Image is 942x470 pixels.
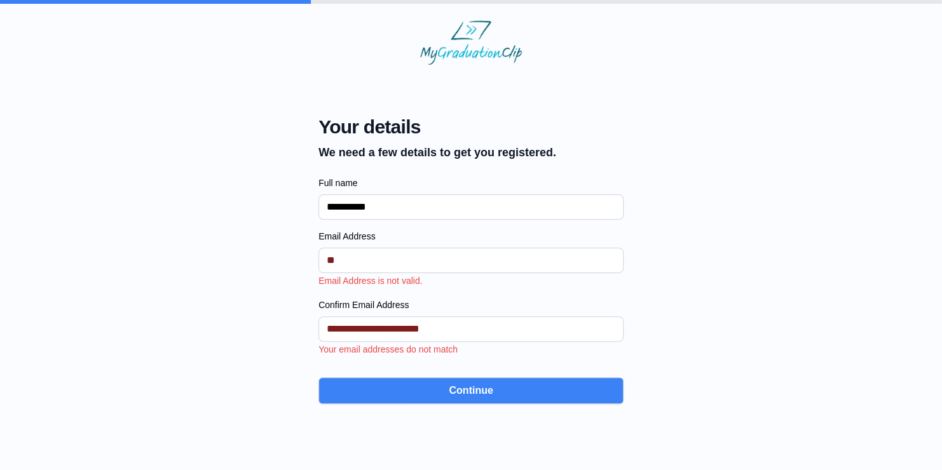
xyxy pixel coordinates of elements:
[318,144,556,161] p: We need a few details to get you registered.
[318,230,624,243] label: Email Address
[318,299,624,311] label: Confirm Email Address
[318,377,624,404] button: Continue
[318,276,422,286] span: Email Address is not valid.
[318,116,556,138] span: Your details
[318,177,624,189] label: Full name
[420,20,522,65] img: MyGraduationClip
[318,344,458,354] span: Your email addresses do not match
